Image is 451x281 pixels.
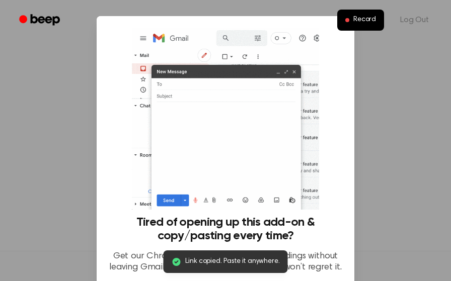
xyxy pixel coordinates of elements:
[185,256,279,267] span: Link copied. Paste it anywhere.
[12,11,69,30] a: Beep
[109,251,342,273] p: Get our Chrome Extension to create recordings without leaving Gmail™. No more copy/pasting. You w...
[390,8,439,32] a: Log Out
[337,10,384,31] button: Record
[132,28,319,210] img: Beep extension in action
[109,216,342,243] h3: Tired of opening up this add-on & copy/pasting every time?
[353,16,376,25] span: Record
